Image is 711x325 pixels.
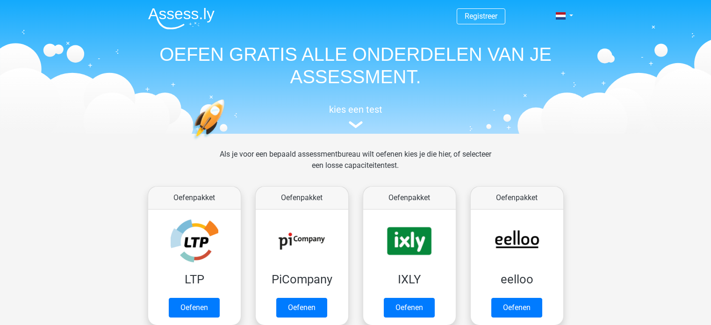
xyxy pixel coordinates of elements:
a: kies een test [141,104,571,129]
div: Als je voor een bepaald assessmentbureau wilt oefenen kies je die hier, of selecteer een losse ca... [212,149,499,182]
a: Oefenen [384,298,435,318]
img: Assessly [148,7,215,29]
a: Oefenen [491,298,542,318]
a: Registreer [465,12,497,21]
a: Oefenen [276,298,327,318]
img: oefenen [192,99,261,184]
img: assessment [349,121,363,128]
h5: kies een test [141,104,571,115]
a: Oefenen [169,298,220,318]
h1: OEFEN GRATIS ALLE ONDERDELEN VAN JE ASSESSMENT. [141,43,571,88]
